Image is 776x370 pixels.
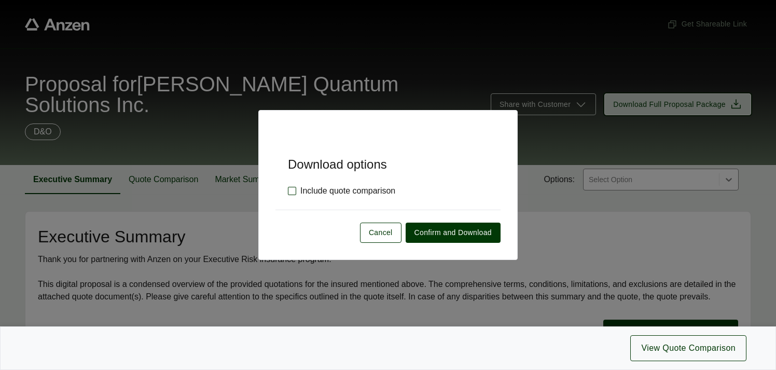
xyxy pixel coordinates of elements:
[360,223,401,243] button: Cancel
[630,335,746,361] button: View Quote Comparison
[288,185,395,197] label: Include quote comparison
[406,223,501,243] button: Confirm and Download
[414,227,492,238] span: Confirm and Download
[369,227,393,238] span: Cancel
[641,342,736,354] span: View Quote Comparison
[275,140,501,172] h5: Download options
